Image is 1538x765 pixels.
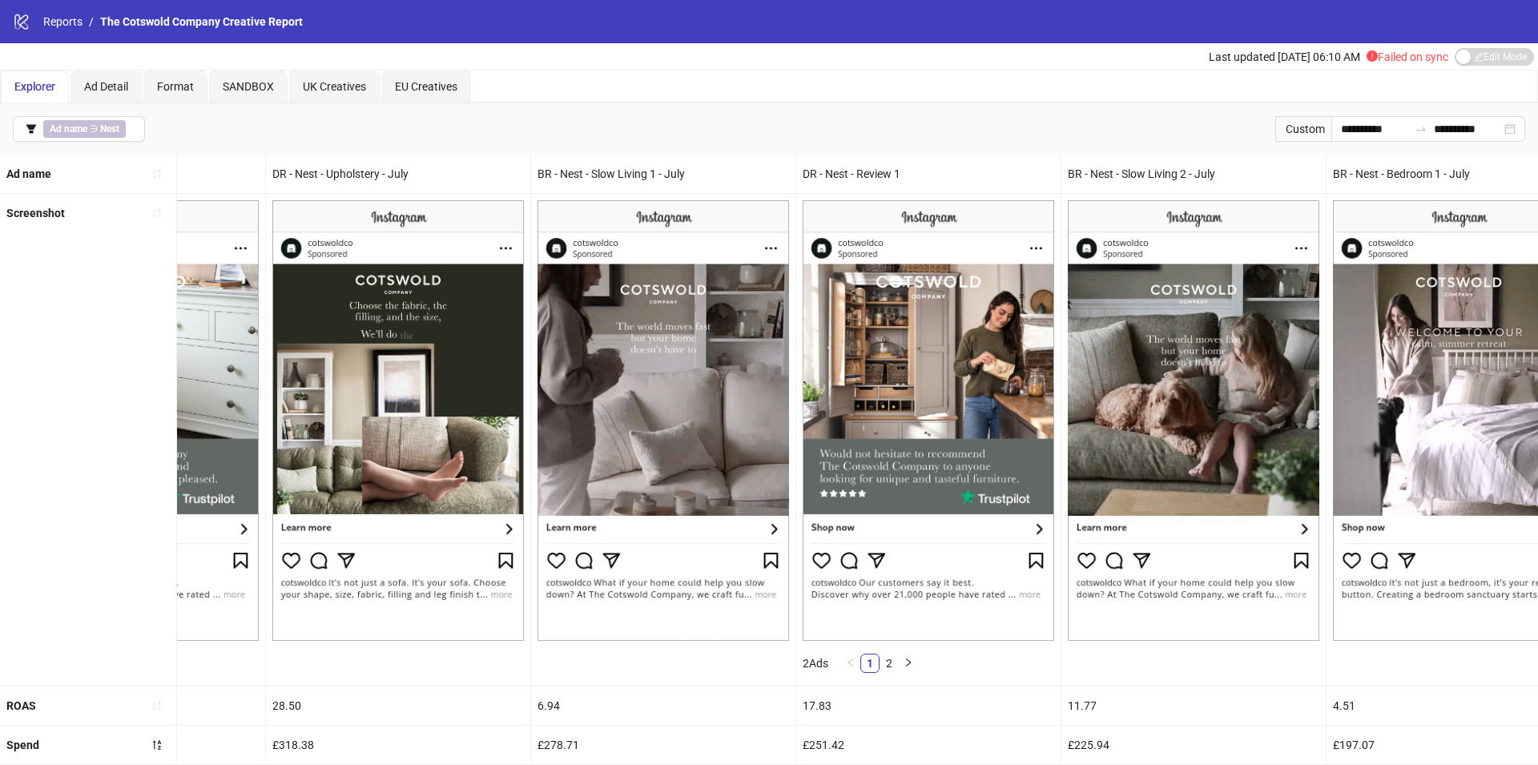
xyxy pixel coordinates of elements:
[899,654,918,673] li: Next Page
[803,657,828,670] span: 2 Ads
[151,207,163,219] span: sort-ascending
[266,155,530,193] div: DR - Nest - Upholstery - July
[803,200,1054,641] img: Screenshot 6779609569094
[880,654,899,673] li: 2
[50,123,87,135] b: Ad name
[6,207,65,219] b: Screenshot
[1275,116,1331,142] div: Custom
[151,739,163,751] span: sort-descending
[40,13,86,30] a: Reports
[100,123,119,135] b: Nest
[796,726,1061,764] div: £251.42
[1367,50,1378,62] span: exclamation-circle
[266,686,530,725] div: 28.50
[899,654,918,673] button: right
[537,200,789,641] img: Screenshot 6779310773894
[796,686,1061,725] div: 17.83
[846,658,856,667] span: left
[223,80,274,93] span: SANDBOX
[1209,50,1360,63] span: Last updated [DATE] 06:10 AM
[43,120,126,138] span: ∋
[1367,50,1448,63] span: Failed on sync
[841,654,860,673] button: left
[6,739,39,751] b: Spend
[266,726,530,764] div: £318.38
[880,654,898,672] a: 2
[13,116,145,142] button: Ad name ∋ Nest
[272,200,524,641] img: Screenshot 6780452877694
[26,123,37,135] span: filter
[531,686,795,725] div: 6.94
[6,167,51,180] b: Ad name
[100,15,303,28] span: The Cotswold Company Creative Report
[151,700,163,711] span: sort-ascending
[860,654,880,673] li: 1
[84,80,128,93] span: Ad Detail
[841,654,860,673] li: Previous Page
[1068,200,1319,641] img: Screenshot 6779330050094
[796,155,1061,193] div: DR - Nest - Review 1
[1415,123,1427,135] span: swap-right
[14,80,55,93] span: Explorer
[1061,155,1326,193] div: BR - Nest - Slow Living 2 - July
[1415,123,1427,135] span: to
[6,699,36,712] b: ROAS
[89,13,94,30] li: /
[531,155,795,193] div: BR - Nest - Slow Living 1 - July
[303,80,366,93] span: UK Creatives
[157,80,194,93] span: Format
[1061,686,1326,725] div: 11.77
[904,658,913,667] span: right
[151,168,163,179] span: sort-ascending
[531,726,795,764] div: £278.71
[861,654,879,672] a: 1
[395,80,457,93] span: EU Creatives
[1061,726,1326,764] div: £225.94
